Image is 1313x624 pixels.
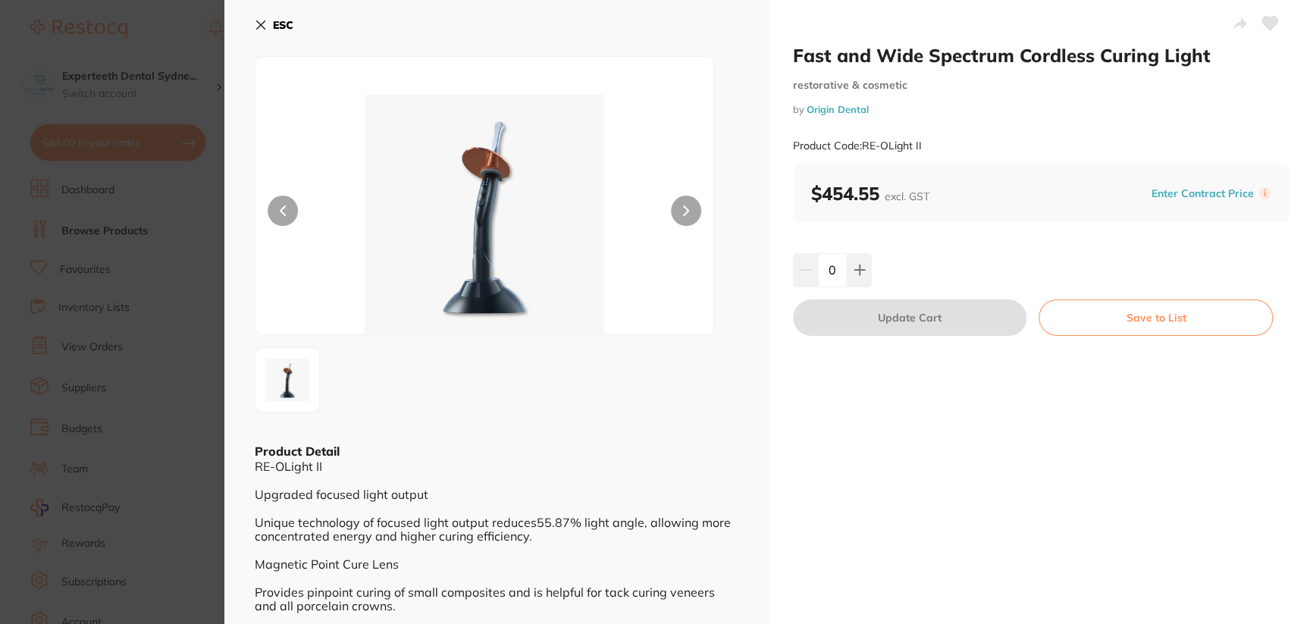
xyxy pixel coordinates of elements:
small: restorative & cosmetic [793,79,1289,92]
b: ESC [273,18,293,32]
small: Product Code: RE-OLight II [793,140,922,152]
button: Update Cart [793,299,1026,336]
button: Save to List [1039,299,1273,336]
a: Origin Dental [807,103,869,115]
small: by [793,104,1289,115]
h2: Fast and Wide Spectrum Cordless Curing Light [793,44,1289,67]
button: Enter Contract Price [1147,187,1258,201]
img: LWpwZw [260,353,315,407]
img: LWpwZw [347,95,622,334]
span: excl. GST [885,190,929,203]
button: ESC [255,12,293,38]
b: $454.55 [811,182,929,205]
b: Product Detail [255,444,340,459]
label: i [1258,187,1271,199]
